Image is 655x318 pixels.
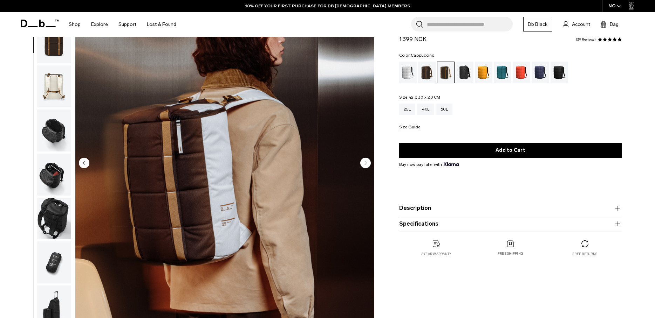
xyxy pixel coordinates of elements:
span: 1.399 NOK [399,36,427,42]
img: Roamer Duffel Pack 25L Cappuccino [37,198,71,240]
img: {"height" => 20, "alt" => "Klarna"} [444,162,459,166]
a: 40L [417,104,434,115]
nav: Main Navigation [63,12,182,37]
img: Roamer Duffel Pack 25L Cappuccino [37,22,71,64]
span: Buy now pay later with [399,161,459,168]
legend: Size: [399,95,441,99]
a: Parhelion Orange [475,62,492,83]
span: 42 x 30 x 20 CM [409,95,441,100]
a: Shop [69,12,81,37]
a: Lost & Found [147,12,176,37]
button: Roamer Duffel Pack 25L Cappuccino [37,241,71,284]
button: Previous slide [79,157,89,169]
a: Midnight Teal [494,62,511,83]
span: Cappuccino [411,53,435,58]
a: Cappuccino [437,62,455,83]
legend: Color: [399,53,435,57]
a: Db Black [523,17,552,31]
p: 2 year warranty [421,252,451,256]
button: Specifications [399,220,622,228]
a: Explore [91,12,108,37]
a: 39 reviews [576,38,596,41]
span: Account [572,21,590,28]
a: Reflective Black [456,62,473,83]
p: Free shipping [498,251,523,256]
button: Roamer Duffel Pack 25L Cappuccino [37,65,71,108]
img: Roamer Duffel Pack 25L Cappuccino [37,65,71,107]
button: Description [399,204,622,212]
button: Roamer Duffel Pack 25L Cappuccino [37,153,71,196]
a: 60L [436,104,452,115]
a: White Out [399,62,417,83]
a: Blue Hour [532,62,549,83]
a: 25L [399,104,416,115]
img: Roamer Duffel Pack 25L Cappuccino [37,154,71,196]
button: Roamer Duffel Pack 25L Cappuccino [37,21,71,64]
button: Roamer Duffel Pack 25L Cappuccino [37,109,71,152]
img: Roamer Duffel Pack 25L Cappuccino [37,241,71,283]
a: Support [118,12,136,37]
a: Account [563,20,590,28]
a: Falu Red [513,62,530,83]
a: Espresso [418,62,436,83]
a: Black Out [551,62,568,83]
button: Bag [601,20,619,28]
button: Size Guide [399,125,420,130]
span: Bag [610,21,619,28]
p: Free returns [572,252,597,256]
img: Roamer Duffel Pack 25L Cappuccino [37,109,71,151]
a: 10% OFF YOUR FIRST PURCHASE FOR DB [DEMOGRAPHIC_DATA] MEMBERS [245,3,410,9]
button: Next slide [360,157,371,169]
button: Add to Cart [399,143,622,158]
